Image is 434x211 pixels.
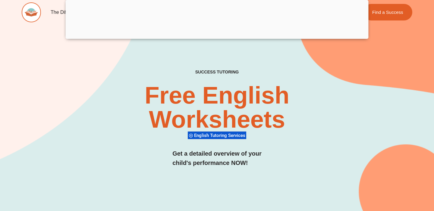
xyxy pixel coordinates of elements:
a: The Difference [47,5,92,19]
h4: SUCCESS TUTORING​ [159,70,275,75]
h3: Get a detailed overview of your child's performance NOW! [172,149,262,168]
h2: Free English Worksheets​ [88,83,346,132]
a: Find a Success [363,4,412,20]
span: English Tutoring Services [194,133,247,138]
span: Find a Success [372,10,403,14]
div: English Tutoring Services [188,131,246,139]
nav: Menu [47,5,288,19]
